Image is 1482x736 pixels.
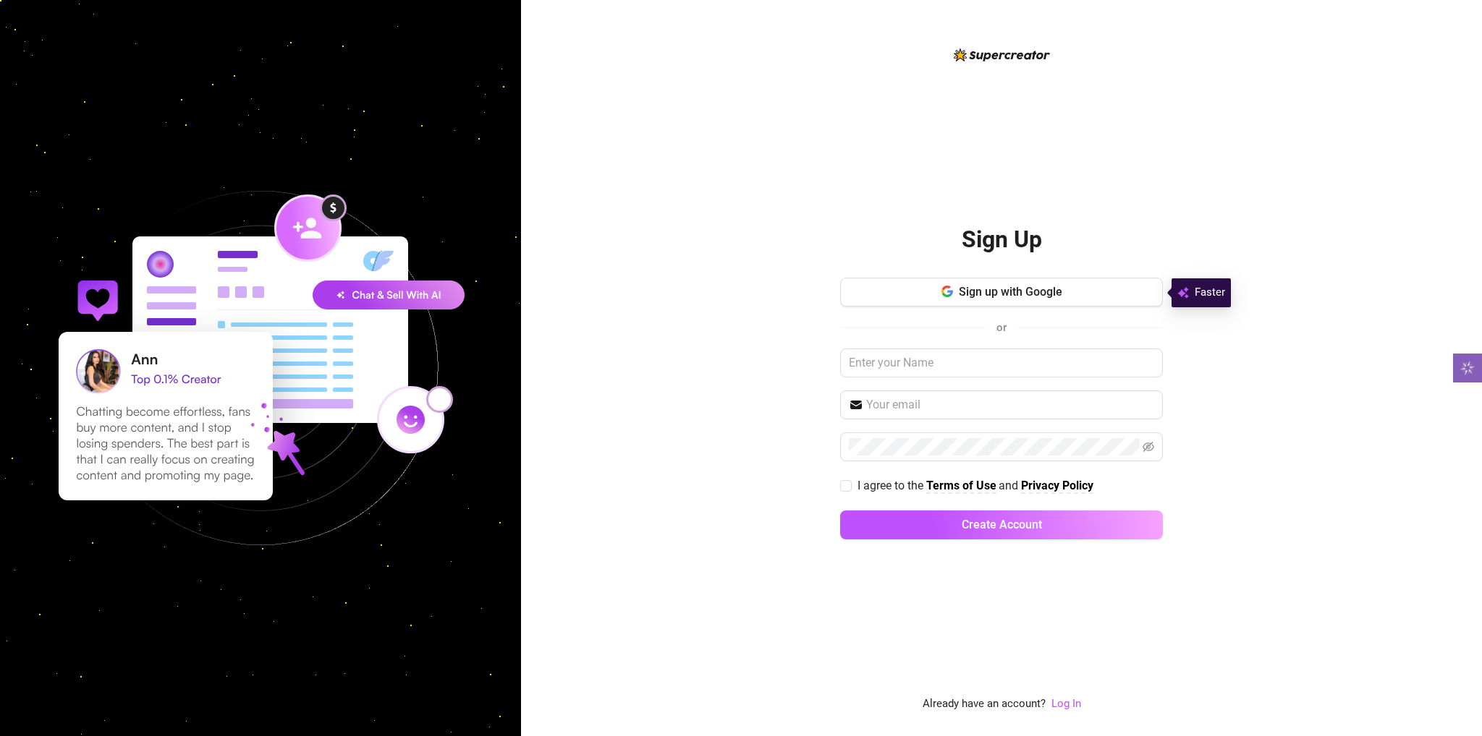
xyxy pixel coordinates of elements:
[959,285,1062,299] span: Sign up with Google
[926,479,996,494] a: Terms of Use
[840,510,1163,539] button: Create Account
[840,348,1163,377] input: Enter your Name
[858,479,926,492] span: I agree to the
[1177,284,1189,301] img: svg%3e
[1021,479,1093,492] strong: Privacy Policy
[1051,696,1081,713] a: Log In
[1195,284,1225,301] span: Faster
[926,479,996,492] strong: Terms of Use
[1021,479,1093,494] a: Privacy Policy
[1143,441,1154,453] span: eye-invisible
[840,278,1163,307] button: Sign up with Google
[962,518,1042,531] span: Create Account
[923,696,1046,713] span: Already have an account?
[962,225,1042,254] h2: Sign Up
[954,48,1050,61] img: logo-BBDzfeDw.svg
[999,479,1021,492] span: and
[1051,697,1081,710] a: Log In
[10,118,511,618] img: signup-background-D0MIrEPF.svg
[996,321,1007,334] span: or
[866,396,1154,414] input: Your email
